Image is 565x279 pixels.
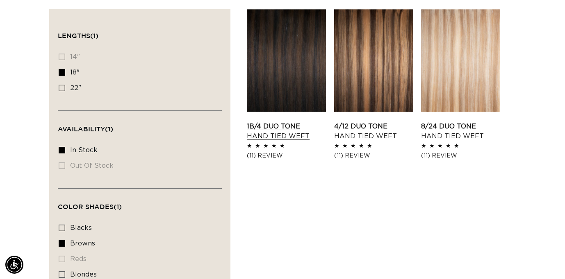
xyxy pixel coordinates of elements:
[70,147,98,153] span: In stock
[90,32,98,39] span: (1)
[58,125,113,133] span: Availability
[421,122,500,141] a: 8/24 Duo Tone Hand Tied Weft
[70,225,92,231] span: blacks
[70,69,80,76] span: 18"
[70,271,97,278] span: blondes
[524,240,565,279] iframe: Chat Widget
[70,85,81,91] span: 22"
[70,240,95,247] span: browns
[58,111,222,140] summary: Availability (1 selected)
[247,122,326,141] a: 1B/4 Duo Tone Hand Tied Weft
[114,203,122,210] span: (1)
[5,256,23,274] div: Accessibility Menu
[58,32,98,39] span: Lengths
[58,18,222,47] summary: Lengths (1 selected)
[58,203,122,210] span: Color Shades
[105,125,113,133] span: (1)
[58,189,222,218] summary: Color Shades (1 selected)
[334,122,413,141] a: 4/12 Duo Tone Hand Tied Weft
